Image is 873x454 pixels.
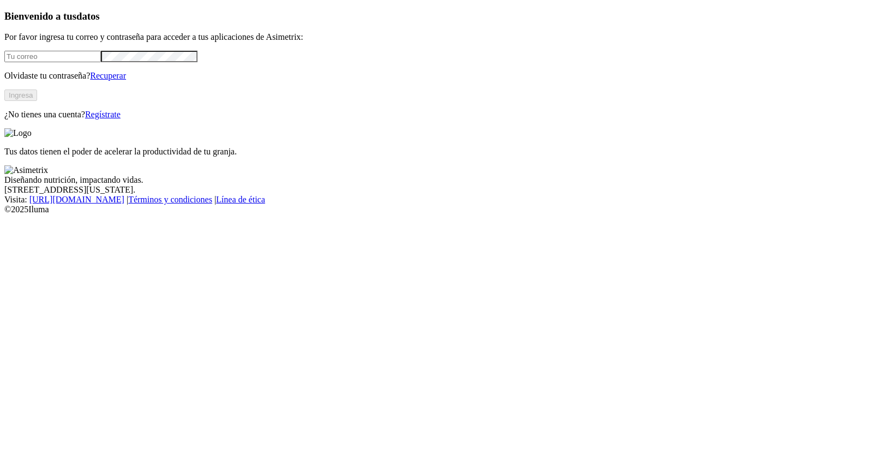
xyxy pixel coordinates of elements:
div: © 2025 Iluma [4,205,869,214]
p: Por favor ingresa tu correo y contraseña para acceder a tus aplicaciones de Asimetrix: [4,32,869,42]
a: Términos y condiciones [128,195,212,204]
a: [URL][DOMAIN_NAME] [29,195,124,204]
div: Visita : | | [4,195,869,205]
a: Recuperar [90,71,126,80]
img: Logo [4,128,32,138]
p: ¿No tienes una cuenta? [4,110,869,120]
img: Asimetrix [4,165,48,175]
input: Tu correo [4,51,101,62]
p: Tus datos tienen el poder de acelerar la productividad de tu granja. [4,147,869,157]
div: Diseñando nutrición, impactando vidas. [4,175,869,185]
a: Línea de ética [216,195,265,204]
button: Ingresa [4,89,37,101]
div: [STREET_ADDRESS][US_STATE]. [4,185,869,195]
span: datos [76,10,100,22]
h3: Bienvenido a tus [4,10,869,22]
p: Olvidaste tu contraseña? [4,71,869,81]
a: Regístrate [85,110,121,119]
